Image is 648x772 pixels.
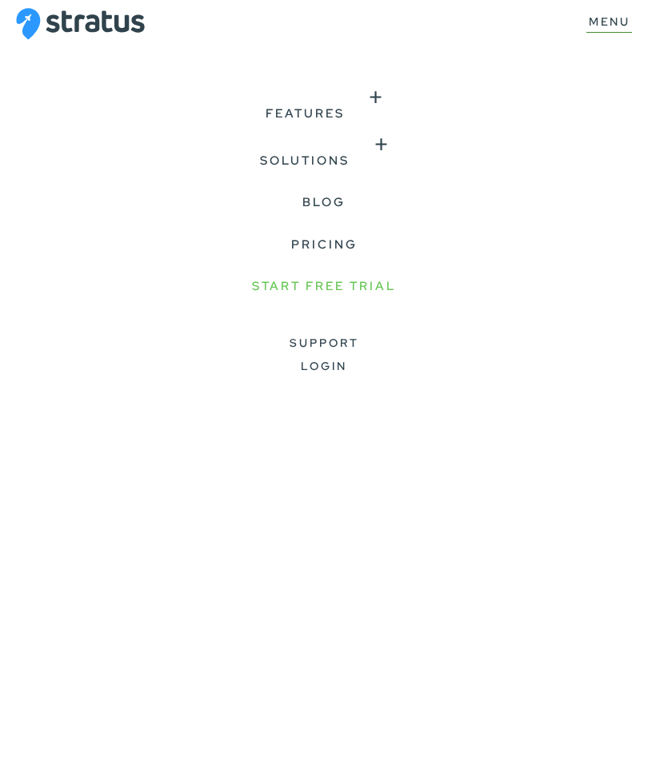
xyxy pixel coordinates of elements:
[357,88,395,118] button: Show Submenu
[279,224,370,266] a: Pricing
[248,140,362,182] a: Solutions
[362,135,400,165] button: Show Submenu
[294,355,354,378] a: Login
[586,15,632,33] button: Hide Menu
[283,332,366,355] a: Support
[254,93,357,135] a: Features
[290,181,358,224] a: Blog
[240,265,408,308] a: Start Free Trial
[16,8,145,40] img: Stratus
